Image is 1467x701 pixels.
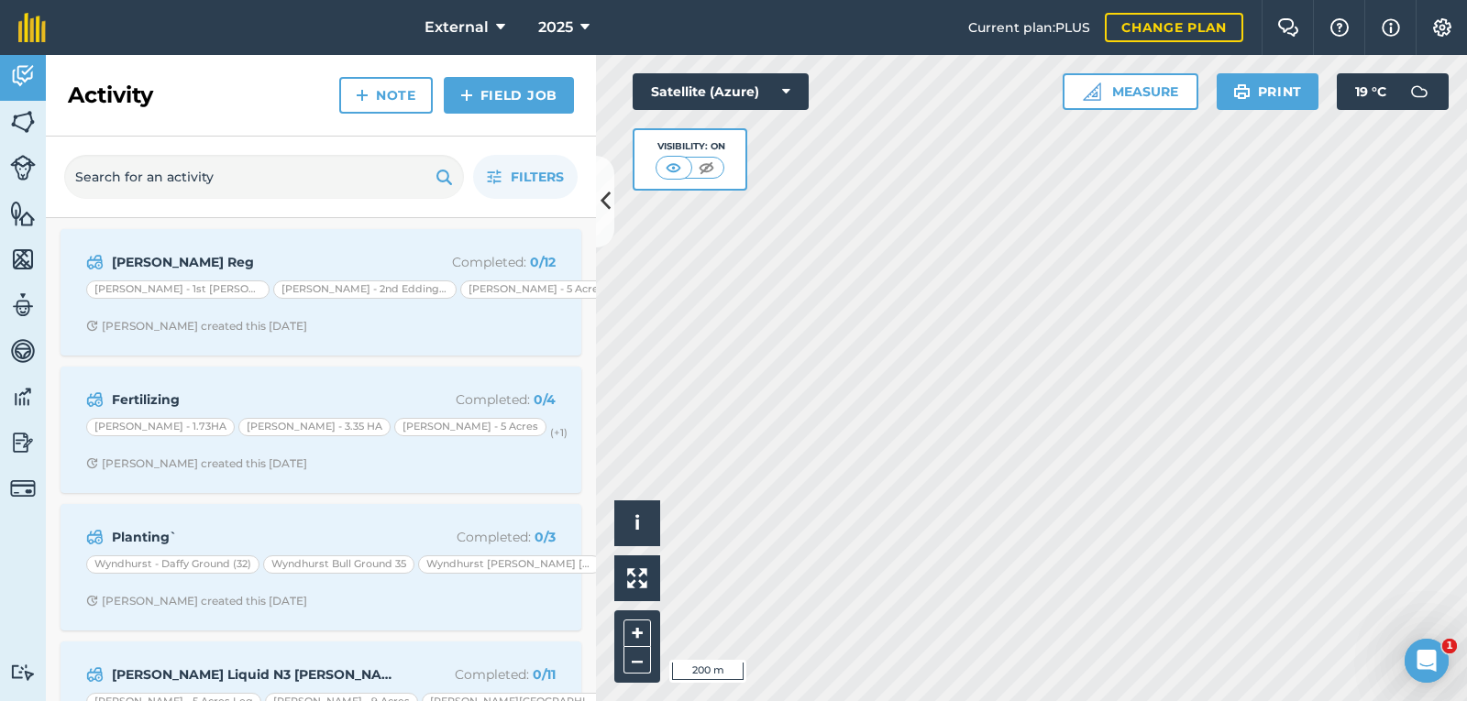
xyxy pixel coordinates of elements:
[1442,639,1457,653] span: 1
[72,378,570,482] a: FertilizingCompleted: 0/4[PERSON_NAME] - 1.73HA[PERSON_NAME] - 3.35 HA[PERSON_NAME] - 5 Acres(+1)...
[633,73,809,110] button: Satellite (Azure)
[410,389,556,410] p: Completed :
[656,139,725,154] div: Visibility: On
[1105,13,1243,42] a: Change plan
[1337,73,1449,110] button: 19 °C
[418,555,601,574] div: Wyndhurst [PERSON_NAME] [PERSON_NAME] 36
[86,320,98,332] img: Clock with arrow pointing clockwise
[533,666,556,683] strong: 0 / 11
[1063,73,1198,110] button: Measure
[1401,73,1438,110] img: svg+xml;base64,PD94bWwgdmVyc2lvbj0iMS4wIiBlbmNvZGluZz0idXRmLTgiPz4KPCEtLSBHZW5lcmF0b3I6IEFkb2JlIE...
[72,515,570,619] a: Planting`Completed: 0/3Wyndhurst - Daffy Ground (32)Wyndhurst Bull Ground 35Wyndhurst [PERSON_NAM...
[263,555,414,574] div: Wyndhurst Bull Ground 35
[1083,82,1101,101] img: Ruler icon
[86,319,307,334] div: [PERSON_NAME] created this [DATE]
[634,511,640,534] span: i
[1382,16,1400,38] img: svg+xml;base64,PHN2ZyB4bWxucz0iaHR0cDovL3d3dy53My5vcmcvMjAwMC9zdmciIHdpZHRoPSIxNyIgaGVpZ2h0PSIxNy...
[614,500,660,546] button: i
[112,389,403,410] strong: Fertilizing
[112,527,403,547] strong: Planting`
[86,555,259,574] div: Wyndhurst - Daffy Ground (32)
[10,429,36,456] img: svg+xml;base64,PD94bWwgdmVyc2lvbj0iMS4wIiBlbmNvZGluZz0idXRmLTgiPz4KPCEtLSBHZW5lcmF0b3I6IEFkb2JlIE...
[10,200,36,227] img: svg+xml;base64,PHN2ZyB4bWxucz0iaHR0cDovL3d3dy53My5vcmcvMjAwMC9zdmciIHdpZHRoPSI1NiIgaGVpZ2h0PSI2MC...
[534,391,556,408] strong: 0 / 4
[410,527,556,547] p: Completed :
[623,619,651,647] button: +
[623,647,651,674] button: –
[86,595,98,607] img: Clock with arrow pointing clockwise
[86,594,307,608] div: [PERSON_NAME] created this [DATE]
[86,280,270,299] div: [PERSON_NAME] - 1st [PERSON_NAME]
[64,155,464,199] input: Search for an activity
[394,418,546,436] div: [PERSON_NAME] - 5 Acres
[473,155,578,199] button: Filters
[68,81,153,110] h2: Activity
[10,291,36,319] img: svg+xml;base64,PD94bWwgdmVyc2lvbj0iMS4wIiBlbmNvZGluZz0idXRmLTgiPz4KPCEtLSBHZW5lcmF0b3I6IEFkb2JlIE...
[86,251,104,273] img: svg+xml;base64,PD94bWwgdmVyc2lvbj0iMS4wIiBlbmNvZGluZz0idXRmLTgiPz4KPCEtLSBHZW5lcmF0b3I6IEFkb2JlIE...
[662,159,685,177] img: svg+xml;base64,PHN2ZyB4bWxucz0iaHR0cDovL3d3dy53My5vcmcvMjAwMC9zdmciIHdpZHRoPSI1MCIgaGVpZ2h0PSI0MC...
[86,456,307,471] div: [PERSON_NAME] created this [DATE]
[444,77,574,114] a: Field Job
[1405,639,1449,683] iframe: Intercom live chat
[10,663,36,681] img: svg+xml;base64,PD94bWwgdmVyc2lvbj0iMS4wIiBlbmNvZGluZz0idXRmLTgiPz4KPCEtLSBHZW5lcmF0b3I6IEFkb2JlIE...
[339,77,433,114] a: Note
[10,246,36,273] img: svg+xml;base64,PHN2ZyB4bWxucz0iaHR0cDovL3d3dy53My5vcmcvMjAwMC9zdmciIHdpZHRoPSI1NiIgaGVpZ2h0PSI2MC...
[10,62,36,90] img: svg+xml;base64,PD94bWwgdmVyc2lvbj0iMS4wIiBlbmNvZGluZz0idXRmLTgiPz4KPCEtLSBHZW5lcmF0b3I6IEFkb2JlIE...
[410,664,556,685] p: Completed :
[410,252,556,272] p: Completed :
[86,457,98,469] img: Clock with arrow pointing clockwise
[1217,73,1319,110] button: Print
[10,337,36,365] img: svg+xml;base64,PD94bWwgdmVyc2lvbj0iMS4wIiBlbmNvZGluZz0idXRmLTgiPz4KPCEtLSBHZW5lcmF0b3I6IEFkb2JlIE...
[550,426,568,439] small: (+ 1 )
[530,254,556,270] strong: 0 / 12
[86,526,104,548] img: svg+xml;base64,PD94bWwgdmVyc2lvbj0iMS4wIiBlbmNvZGluZz0idXRmLTgiPz4KPCEtLSBHZW5lcmF0b3I6IEFkb2JlIE...
[1233,81,1251,103] img: svg+xml;base64,PHN2ZyB4bWxucz0iaHR0cDovL3d3dy53My5vcmcvMjAwMC9zdmciIHdpZHRoPSIxOSIgaGVpZ2h0PSIyNC...
[273,280,457,299] div: [PERSON_NAME] - 2nd Eddingtons 0.5 HA
[425,16,489,38] span: External
[968,17,1090,38] span: Current plan : PLUS
[72,240,570,345] a: [PERSON_NAME] RegCompleted: 0/12[PERSON_NAME] - 1st [PERSON_NAME][PERSON_NAME] - 2nd Eddingtons 0...
[1355,73,1386,110] span: 19 ° C
[238,418,391,436] div: [PERSON_NAME] - 3.35 HA
[535,529,556,545] strong: 0 / 3
[86,418,235,436] div: [PERSON_NAME] - 1.73HA
[627,568,647,588] img: Four arrows, one pointing top left, one top right, one bottom right and the last bottom left
[10,383,36,411] img: svg+xml;base64,PD94bWwgdmVyc2lvbj0iMS4wIiBlbmNvZGluZz0idXRmLTgiPz4KPCEtLSBHZW5lcmF0b3I6IEFkb2JlIE...
[112,664,403,685] strong: [PERSON_NAME] Liquid N3 [PERSON_NAME] 31185
[10,108,36,136] img: svg+xml;base64,PHN2ZyB4bWxucz0iaHR0cDovL3d3dy53My5vcmcvMjAwMC9zdmciIHdpZHRoPSI1NiIgaGVpZ2h0PSI2MC...
[695,159,718,177] img: svg+xml;base64,PHN2ZyB4bWxucz0iaHR0cDovL3d3dy53My5vcmcvMjAwMC9zdmciIHdpZHRoPSI1MCIgaGVpZ2h0PSI0MC...
[10,476,36,501] img: svg+xml;base64,PD94bWwgdmVyc2lvbj0iMS4wIiBlbmNvZGluZz0idXRmLTgiPz4KPCEtLSBHZW5lcmF0b3I6IEFkb2JlIE...
[1431,18,1453,37] img: A cog icon
[356,84,369,106] img: svg+xml;base64,PHN2ZyB4bWxucz0iaHR0cDovL3d3dy53My5vcmcvMjAwMC9zdmciIHdpZHRoPSIxNCIgaGVpZ2h0PSIyNC...
[538,16,573,38] span: 2025
[112,252,403,272] strong: [PERSON_NAME] Reg
[10,155,36,181] img: svg+xml;base64,PD94bWwgdmVyc2lvbj0iMS4wIiBlbmNvZGluZz0idXRmLTgiPz4KPCEtLSBHZW5lcmF0b3I6IEFkb2JlIE...
[511,167,564,187] span: Filters
[18,13,46,42] img: fieldmargin Logo
[436,166,453,188] img: svg+xml;base64,PHN2ZyB4bWxucz0iaHR0cDovL3d3dy53My5vcmcvMjAwMC9zdmciIHdpZHRoPSIxOSIgaGVpZ2h0PSIyNC...
[86,663,104,685] img: svg+xml;base64,PD94bWwgdmVyc2lvbj0iMS4wIiBlbmNvZGluZz0idXRmLTgiPz4KPCEtLSBHZW5lcmF0b3I6IEFkb2JlIE...
[460,280,635,299] div: [PERSON_NAME] - 5 Acres Leg
[460,84,473,106] img: svg+xml;base64,PHN2ZyB4bWxucz0iaHR0cDovL3d3dy53My5vcmcvMjAwMC9zdmciIHdpZHRoPSIxNCIgaGVpZ2h0PSIyNC...
[1277,18,1299,37] img: Two speech bubbles overlapping with the left bubble in the forefront
[86,389,104,411] img: svg+xml;base64,PD94bWwgdmVyc2lvbj0iMS4wIiBlbmNvZGluZz0idXRmLTgiPz4KPCEtLSBHZW5lcmF0b3I6IEFkb2JlIE...
[1329,18,1351,37] img: A question mark icon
